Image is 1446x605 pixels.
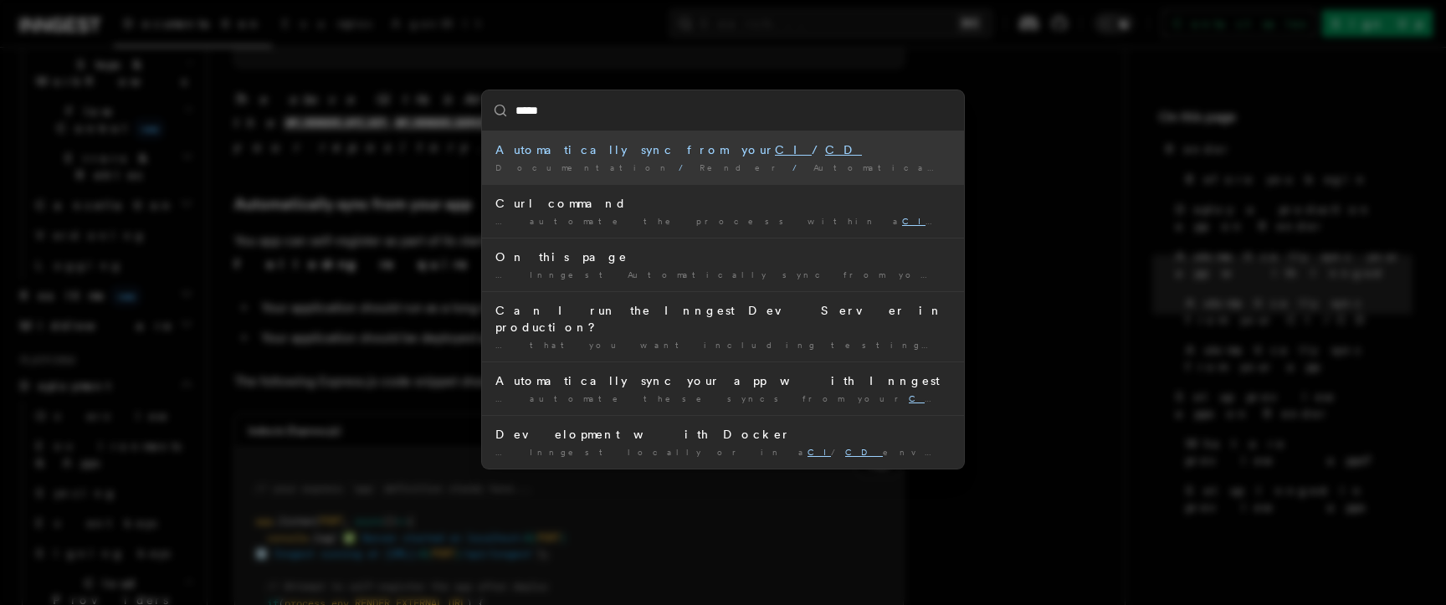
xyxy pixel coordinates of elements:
[813,162,1280,172] span: Automatically sync your app with Inngest
[679,162,693,172] span: /
[495,162,672,172] span: Documentation
[775,143,812,156] mark: CI
[495,195,951,212] div: Curl command
[495,215,951,228] div: … automate the process within a / pipeline. Send a …
[495,426,951,443] div: Development with Docker
[495,249,951,265] div: On this page
[495,141,951,158] div: Automatically sync from your /
[808,447,831,457] mark: CI
[495,392,951,405] div: … automate these syncs from your / or from your …
[495,269,951,281] div: … Inngest Automatically sync from your / Automatically sync from …
[950,269,973,279] mark: CI
[946,393,984,403] mark: CD
[792,162,807,172] span: /
[825,143,862,156] mark: CD
[700,162,786,172] span: Render
[845,447,883,457] mark: CD
[495,302,951,336] div: Can I run the Inngest Dev Server in production?
[909,393,945,403] mark: CI
[902,216,946,226] mark: CI
[495,372,951,389] div: Automatically sync your app with Inngest
[495,446,951,459] div: … Inngest locally or in a / environment. This guide …
[495,339,951,351] div: … that you want including testing environments or / pipelines.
